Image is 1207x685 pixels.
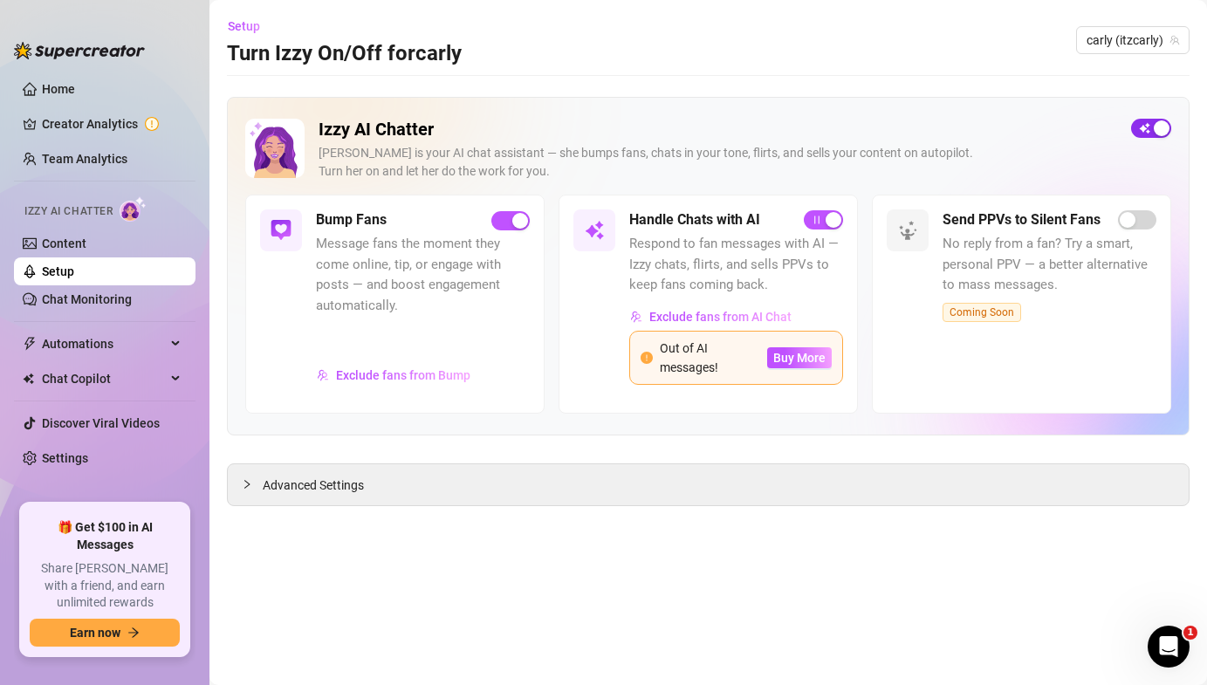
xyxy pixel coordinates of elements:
[30,619,180,647] button: Earn nowarrow-right
[42,365,166,393] span: Chat Copilot
[42,416,160,430] a: Discover Viral Videos
[943,234,1156,296] span: No reply from a fan? Try a smart, personal PPV — a better alternative to mass messages.
[30,560,180,612] span: Share [PERSON_NAME] with a friend, and earn unlimited rewards
[629,209,760,230] h5: Handle Chats with AI
[70,626,120,640] span: Earn now
[242,479,252,490] span: collapsed
[641,352,653,364] span: exclamation-circle
[271,220,291,241] img: svg%3e
[127,627,140,639] span: arrow-right
[773,351,826,365] span: Buy More
[336,368,470,382] span: Exclude fans from Bump
[42,451,88,465] a: Settings
[660,339,753,377] div: Out of AI messages!
[42,82,75,96] a: Home
[30,519,180,553] span: 🎁 Get $100 in AI Messages
[23,373,34,385] img: Chat Copilot
[227,12,274,40] button: Setup
[316,361,471,389] button: Exclude fans from Bump
[767,347,832,368] button: Buy More
[630,311,642,323] img: svg%3e
[1148,626,1190,668] iframe: Intercom live chat
[943,209,1101,230] h5: Send PPVs to Silent Fans
[316,209,387,230] h5: Bump Fans
[629,234,843,296] span: Respond to fan messages with AI — Izzy chats, flirts, and sells PPVs to keep fans coming back.
[42,292,132,306] a: Chat Monitoring
[263,476,364,495] span: Advanced Settings
[120,196,147,222] img: AI Chatter
[1087,27,1179,53] span: carly (itzcarly)
[24,203,113,220] span: Izzy AI Chatter
[1169,35,1180,45] span: team
[42,110,182,138] a: Creator Analytics exclamation-circle
[629,303,792,331] button: Exclude fans from AI Chat
[1183,626,1197,640] span: 1
[584,220,605,241] img: svg%3e
[649,310,792,324] span: Exclude fans from AI Chat
[42,152,127,166] a: Team Analytics
[14,42,145,59] img: logo-BBDzfeDw.svg
[897,220,918,241] img: svg%3e
[227,40,462,68] h3: Turn Izzy On/Off for carly
[317,369,329,381] img: svg%3e
[228,19,260,33] span: Setup
[319,119,1117,140] h2: Izzy AI Chatter
[42,264,74,278] a: Setup
[42,330,166,358] span: Automations
[319,144,1117,181] div: [PERSON_NAME] is your AI chat assistant — she bumps fans, chats in your tone, flirts, and sells y...
[42,236,86,250] a: Content
[943,303,1021,322] span: Coming Soon
[242,475,263,494] div: collapsed
[316,234,530,316] span: Message fans the moment they come online, tip, or engage with posts — and boost engagement automa...
[245,119,305,178] img: Izzy AI Chatter
[23,337,37,351] span: thunderbolt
